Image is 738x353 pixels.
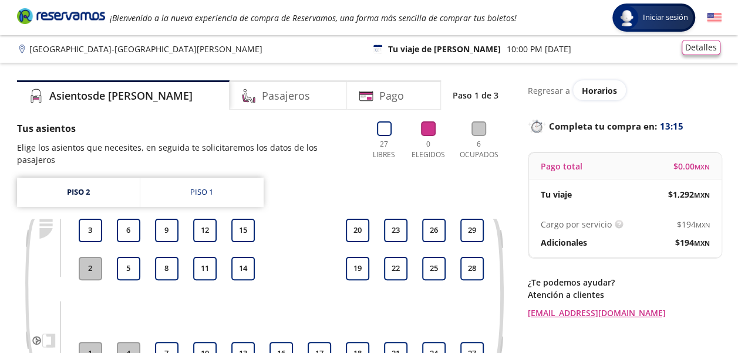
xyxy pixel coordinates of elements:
p: Pago total [541,160,582,172]
small: MXN [694,191,710,199]
h4: Asientos de [PERSON_NAME] [49,88,193,104]
p: 27 Libres [368,139,400,160]
button: 26 [422,219,446,242]
button: 23 [384,219,407,242]
a: [EMAIL_ADDRESS][DOMAIN_NAME] [528,307,722,319]
h4: Pasajeros [262,88,310,104]
a: Piso 1 [140,178,264,207]
small: MXN [696,220,710,229]
span: Horarios [582,85,617,96]
button: 29 [460,219,484,242]
button: 14 [231,257,255,280]
button: Detalles [682,40,720,55]
small: MXN [694,239,710,247]
p: 0 Elegidos [409,139,448,160]
a: Brand Logo [17,7,105,28]
button: 20 [346,219,369,242]
button: 22 [384,257,407,280]
button: 5 [117,257,140,280]
i: Brand Logo [17,7,105,25]
span: 13:15 [660,120,683,133]
p: Cargo por servicio [541,218,612,230]
div: Regresar a ver horarios [528,80,722,100]
span: $ 194 [677,218,710,230]
button: English [707,11,722,25]
button: 6 [117,219,140,242]
em: ¡Bienvenido a la nueva experiencia de compra de Reservamos, una forma más sencilla de comprar tus... [110,12,517,23]
button: 8 [155,257,178,280]
button: 15 [231,219,255,242]
button: 2 [79,257,102,280]
p: Elige los asientos que necesites, en seguida te solicitaremos los datos de los pasajeros [17,141,356,166]
span: Iniciar sesión [638,12,693,23]
p: Tus asientos [17,121,356,135]
p: Adicionales [541,236,587,249]
iframe: Messagebird Livechat Widget [670,285,726,341]
p: Completa tu compra en : [528,118,722,134]
div: Piso 1 [190,186,213,198]
p: Atención a clientes [528,288,722,301]
small: MXN [695,162,710,171]
p: Tu viaje de [PERSON_NAME] [388,43,501,55]
button: 9 [155,219,178,242]
a: Piso 2 [17,178,140,207]
p: 6 Ocupados [457,139,501,160]
p: [GEOGRAPHIC_DATA] - [GEOGRAPHIC_DATA][PERSON_NAME] [29,43,262,55]
p: Regresar a [528,84,570,97]
span: $ 0.00 [673,160,710,172]
button: 11 [193,257,217,280]
p: ¿Te podemos ayudar? [528,276,722,288]
button: 25 [422,257,446,280]
button: 28 [460,257,484,280]
p: Tu viaje [541,188,572,201]
span: $ 1,292 [668,188,710,201]
p: Paso 1 de 3 [453,89,498,101]
h4: Pago [379,88,404,104]
p: 10:00 PM [DATE] [507,43,571,55]
button: 12 [193,219,217,242]
button: 3 [79,219,102,242]
button: 19 [346,257,369,280]
span: $ 194 [675,236,710,249]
